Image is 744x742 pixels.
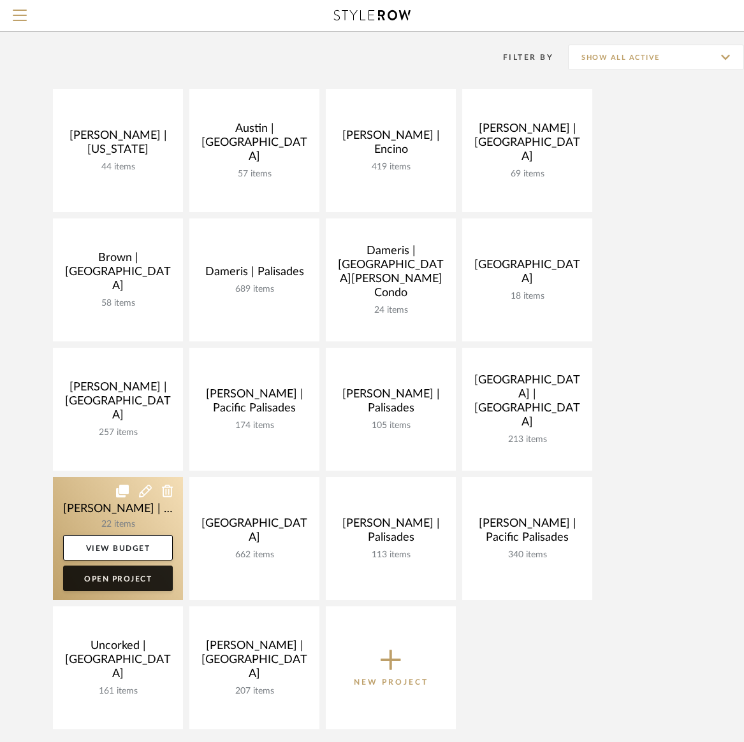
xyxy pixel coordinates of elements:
div: 257 items [63,427,173,438]
div: [GEOGRAPHIC_DATA] [472,258,582,291]
div: [PERSON_NAME] | Encino [336,129,446,162]
div: Brown | [GEOGRAPHIC_DATA] [63,251,173,298]
div: 58 items [63,298,173,309]
div: 207 items [200,686,309,697]
div: 662 items [200,550,309,560]
div: 69 items [472,169,582,180]
div: 340 items [472,550,582,560]
div: [PERSON_NAME] | Palisades [336,517,446,550]
div: Filter By [486,51,553,64]
div: 161 items [63,686,173,697]
a: Open Project [63,566,173,591]
p: New Project [354,676,428,688]
div: [PERSON_NAME] | Pacific Palisades [200,387,309,420]
div: 24 items [336,305,446,316]
button: New Project [326,606,456,729]
div: 18 items [472,291,582,302]
div: [GEOGRAPHIC_DATA] | [GEOGRAPHIC_DATA] [472,373,582,434]
div: 419 items [336,162,446,173]
div: [PERSON_NAME] | [GEOGRAPHIC_DATA] [63,380,173,427]
div: [PERSON_NAME] | [GEOGRAPHIC_DATA] [200,639,309,686]
div: 174 items [200,420,309,431]
a: View Budget [63,535,173,560]
div: Dameris | Palisades [200,265,309,284]
div: 44 items [63,162,173,173]
div: [PERSON_NAME] | [GEOGRAPHIC_DATA] [472,122,582,169]
div: Uncorked | [GEOGRAPHIC_DATA] [63,639,173,686]
div: Austin | [GEOGRAPHIC_DATA] [200,122,309,169]
div: Dameris | [GEOGRAPHIC_DATA][PERSON_NAME] Condo [336,244,446,305]
div: 113 items [336,550,446,560]
div: 213 items [472,434,582,445]
div: [PERSON_NAME] | Pacific Palisades [472,517,582,550]
div: 689 items [200,284,309,295]
div: [PERSON_NAME] | Palisades [336,387,446,420]
div: [GEOGRAPHIC_DATA] [200,517,309,550]
div: 57 items [200,169,309,180]
div: [PERSON_NAME] | [US_STATE] [63,129,173,162]
div: 105 items [336,420,446,431]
